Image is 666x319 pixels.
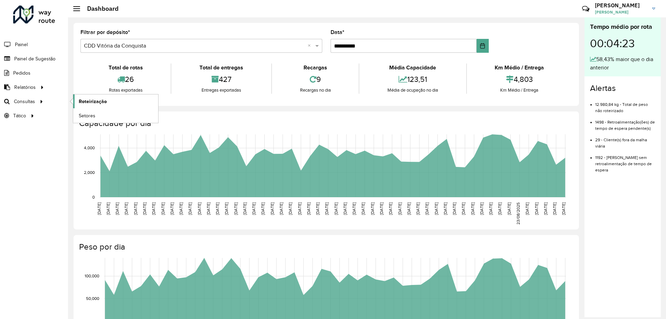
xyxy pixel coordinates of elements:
text: [DATE] [106,202,110,215]
div: Média de ocupação no dia [361,87,464,94]
text: [DATE] [543,202,548,215]
text: [DATE] [461,202,466,215]
text: [DATE] [151,202,156,215]
text: [DATE] [215,202,220,215]
text: [DATE] [179,202,183,215]
text: [DATE] [370,202,375,215]
span: Relatórios [14,84,36,91]
text: [DATE] [197,202,202,215]
div: Rotas exportadas [82,87,169,94]
text: [DATE] [261,202,265,215]
div: Total de rotas [82,64,169,72]
div: 00:04:23 [590,32,655,55]
text: [DATE] [452,202,456,215]
div: 58,43% maior que o dia anterior [590,55,655,72]
button: Choose Date [477,39,489,53]
text: 23/08/2025 [516,202,520,225]
text: [DATE] [398,202,402,215]
text: [DATE] [561,202,566,215]
text: [DATE] [552,202,557,215]
h4: Capacidade por dia [79,118,572,128]
text: [DATE] [525,202,529,215]
div: Recargas [274,64,357,72]
a: Contato Rápido [578,1,593,16]
text: [DATE] [251,202,256,215]
text: [DATE] [407,202,411,215]
text: [DATE] [379,202,384,215]
text: [DATE] [488,202,493,215]
text: [DATE] [233,202,238,215]
div: 26 [82,72,169,87]
li: 1498 - Retroalimentação(ões) de tempo de espera pendente(s) [595,114,655,132]
text: [DATE] [361,202,365,215]
label: Filtrar por depósito [80,28,130,36]
div: 4,803 [469,72,570,87]
text: [DATE] [206,202,211,215]
div: Km Médio / Entrega [469,64,570,72]
text: [DATE] [507,202,511,215]
text: [DATE] [497,202,502,215]
text: [DATE] [534,202,539,215]
div: Km Médio / Entrega [469,87,570,94]
text: [DATE] [170,202,174,215]
text: 4,000 [84,146,95,150]
label: Data [331,28,344,36]
text: [DATE] [343,202,347,215]
h4: Alertas [590,83,655,93]
div: 9 [274,72,357,87]
text: [DATE] [425,202,429,215]
text: 50,000 [86,296,99,301]
text: 2,000 [84,170,95,175]
div: Entregas exportadas [173,87,269,94]
span: Setores [79,112,95,119]
a: Setores [73,109,158,123]
text: [DATE] [416,202,420,215]
span: [PERSON_NAME] [595,9,647,15]
div: Total de entregas [173,64,269,72]
text: [DATE] [133,202,138,215]
div: Recargas no dia [274,87,357,94]
text: [DATE] [188,202,192,215]
text: 100,000 [85,274,99,278]
h2: Dashboard [80,5,119,12]
text: [DATE] [242,202,247,215]
text: [DATE] [388,202,393,215]
div: Tempo médio por rota [590,22,655,32]
span: Pedidos [13,69,31,77]
div: Média Capacidade [361,64,464,72]
text: [DATE] [315,202,320,215]
span: Clear all [308,42,314,50]
span: Tático [13,112,26,119]
text: [DATE] [479,202,484,215]
text: [DATE] [124,202,128,215]
li: 29 - Cliente(s) fora da malha viária [595,132,655,149]
span: Consultas [14,98,35,105]
text: [DATE] [470,202,475,215]
span: Painel [15,41,28,48]
text: [DATE] [306,202,311,215]
div: 427 [173,72,269,87]
text: 0 [92,195,95,199]
li: 1192 - [PERSON_NAME] sem retroalimentação de tempo de espera [595,149,655,173]
text: [DATE] [161,202,165,215]
text: [DATE] [297,202,302,215]
div: 123,51 [361,72,464,87]
text: [DATE] [270,202,274,215]
a: Roteirização [73,94,158,108]
text: [DATE] [443,202,447,215]
text: [DATE] [115,202,119,215]
text: [DATE] [279,202,283,215]
span: Roteirização [79,98,107,105]
text: [DATE] [142,202,147,215]
li: 12.980,84 kg - Total de peso não roteirizado [595,96,655,114]
text: [DATE] [334,202,338,215]
text: [DATE] [324,202,329,215]
text: [DATE] [352,202,356,215]
text: [DATE] [224,202,229,215]
h4: Peso por dia [79,242,572,252]
h3: [PERSON_NAME] [595,2,647,9]
text: [DATE] [434,202,438,215]
text: [DATE] [288,202,292,215]
text: [DATE] [97,202,101,215]
span: Painel de Sugestão [14,55,55,62]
